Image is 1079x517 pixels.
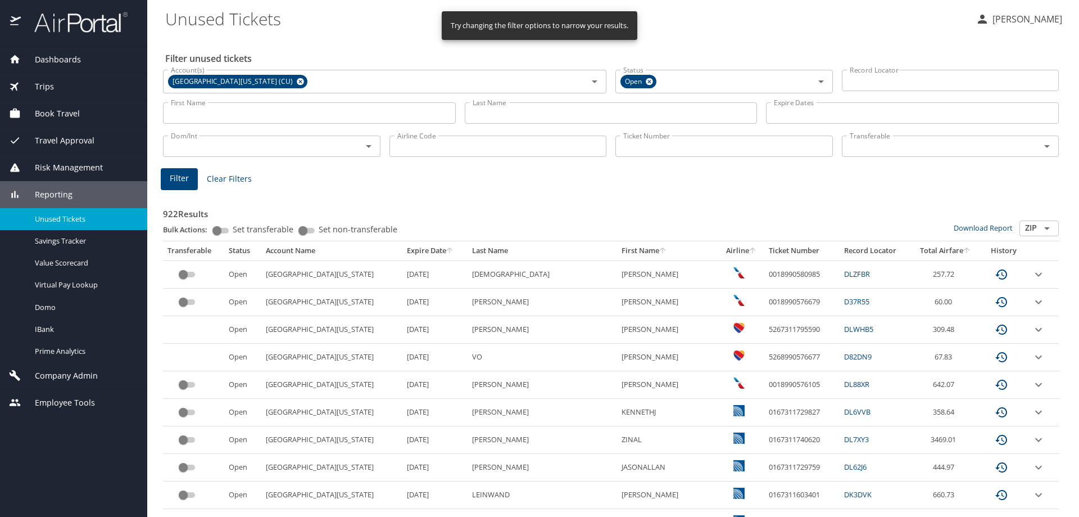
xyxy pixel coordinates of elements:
td: 309.48 [910,316,980,344]
th: Record Locator [840,241,911,260]
td: [PERSON_NAME] [617,344,718,371]
td: 3469.01 [910,426,980,454]
td: Open [224,316,261,344]
td: Open [224,482,261,509]
span: Savings Tracker [35,236,134,246]
td: 0167311729827 [764,399,840,426]
td: [GEOGRAPHIC_DATA][US_STATE] [261,399,402,426]
td: Open [224,454,261,482]
button: expand row [1032,461,1045,474]
td: 0167311603401 [764,482,840,509]
td: 358.64 [910,399,980,426]
td: [PERSON_NAME] [617,371,718,399]
img: Southwest Airlines [733,322,745,334]
td: 0018990576679 [764,289,840,316]
h2: Filter unused tickets [165,50,1061,68]
td: 444.97 [910,454,980,482]
td: 0167311740620 [764,426,840,454]
td: 5267311795590 [764,316,840,344]
td: [DATE] [402,289,468,316]
span: Dashboards [21,53,81,66]
span: Company Admin [21,370,98,382]
img: United Airlines [733,460,745,471]
th: Status [224,241,261,260]
button: expand row [1032,295,1045,309]
div: Transferable [167,246,220,256]
h3: 922 Results [163,201,1059,221]
th: First Name [617,241,718,260]
span: Virtual Pay Lookup [35,280,134,290]
th: Airline [718,241,764,260]
button: expand row [1032,378,1045,392]
img: United Airlines [733,433,745,444]
div: [GEOGRAPHIC_DATA][US_STATE] (CU) [168,75,307,88]
td: VO [468,344,617,371]
span: Unused Tickets [35,214,134,224]
td: Open [224,260,261,288]
a: DLZFBR [844,269,870,279]
span: Open [620,76,649,88]
th: Expire Date [402,241,468,260]
span: Set non-transferable [319,226,397,233]
span: Reporting [21,188,72,201]
button: expand row [1032,268,1045,281]
button: sort [446,248,454,255]
td: Open [224,426,261,454]
td: 642.07 [910,371,980,399]
span: Value Scorecard [35,258,134,268]
td: JASONALLAN [617,454,718,482]
a: D82DN9 [844,352,872,362]
th: Last Name [468,241,617,260]
td: [PERSON_NAME] [468,426,617,454]
a: DL6VVB [844,407,871,417]
div: Open [620,75,656,88]
div: Try changing the filter options to narrow your results. [451,15,628,37]
p: Bulk Actions: [163,224,216,235]
td: [PERSON_NAME] [468,371,617,399]
td: Open [224,399,261,426]
a: Download Report [954,223,1013,233]
td: [DEMOGRAPHIC_DATA] [468,260,617,288]
a: DLWHB5 [844,324,873,334]
button: expand row [1032,406,1045,419]
th: Account Name [261,241,402,260]
img: United Airlines [733,405,745,416]
button: expand row [1032,350,1045,364]
a: DL62J6 [844,462,867,472]
span: [GEOGRAPHIC_DATA][US_STATE] (CU) [168,76,300,88]
span: IBank [35,324,134,335]
img: American Airlines [733,377,745,389]
td: [PERSON_NAME] [617,289,718,316]
td: ZINAL [617,426,718,454]
td: 660.73 [910,482,980,509]
td: [PERSON_NAME] [617,260,718,288]
a: D37R55 [844,296,869,307]
img: United Airlines [733,488,745,499]
td: [DATE] [402,371,468,399]
td: 60.00 [910,289,980,316]
button: expand row [1032,433,1045,447]
span: Risk Management [21,161,103,174]
img: airportal-logo.png [22,11,128,33]
th: History [981,241,1028,260]
span: Clear Filters [207,172,252,186]
span: Filter [170,172,189,186]
img: American Airlines [733,295,745,306]
td: 257.72 [910,260,980,288]
td: KENNETHJ [617,399,718,426]
td: 0018990576105 [764,371,840,399]
td: [GEOGRAPHIC_DATA][US_STATE] [261,260,402,288]
td: [GEOGRAPHIC_DATA][US_STATE] [261,454,402,482]
td: [DATE] [402,260,468,288]
button: Open [1039,221,1055,236]
td: 0018990580985 [764,260,840,288]
td: 5268990576677 [764,344,840,371]
td: [PERSON_NAME] [468,316,617,344]
td: [DATE] [402,344,468,371]
button: sort [963,248,971,255]
h1: Unused Tickets [165,1,967,36]
td: LEINWAND [468,482,617,509]
th: Total Airfare [910,241,980,260]
td: [PERSON_NAME] [617,316,718,344]
td: [DATE] [402,426,468,454]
